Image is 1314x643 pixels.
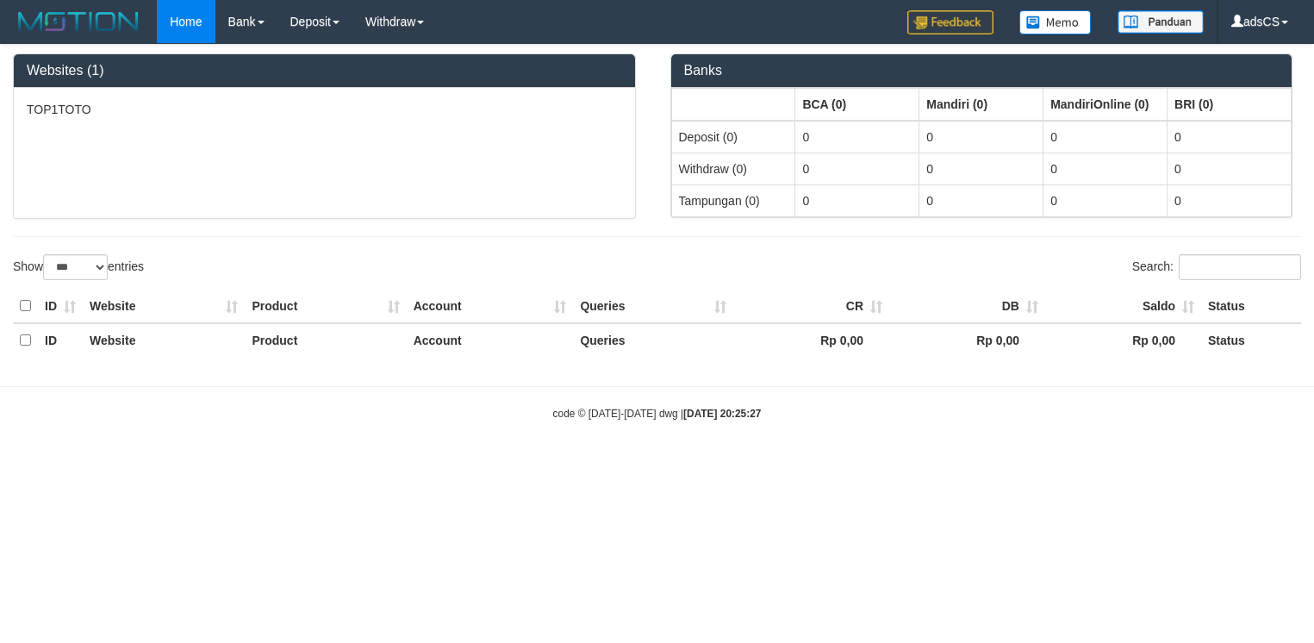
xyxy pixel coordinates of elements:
p: TOP1TOTO [27,101,622,118]
input: Search: [1179,254,1301,280]
h3: Websites (1) [27,63,622,78]
th: Rp 0,00 [889,323,1045,357]
th: Status [1201,323,1301,357]
td: 0 [919,121,1043,153]
small: code © [DATE]-[DATE] dwg | [553,408,762,420]
td: Withdraw (0) [671,153,795,184]
label: Search: [1132,254,1301,280]
td: 0 [795,121,919,153]
th: CR [733,290,889,323]
img: Button%20Memo.svg [1019,10,1092,34]
td: Tampungan (0) [671,184,795,216]
td: 0 [1043,153,1168,184]
td: 0 [1043,121,1168,153]
th: Queries [573,290,733,323]
th: Saldo [1045,290,1201,323]
td: 0 [1168,153,1292,184]
select: Showentries [43,254,108,280]
td: Deposit (0) [671,121,795,153]
td: 0 [1168,184,1292,216]
td: 0 [795,153,919,184]
td: 0 [1168,121,1292,153]
img: panduan.png [1118,10,1204,34]
th: Status [1201,290,1301,323]
th: Queries [573,323,733,357]
th: Product [245,323,406,357]
strong: [DATE] 20:25:27 [683,408,761,420]
th: Website [83,323,245,357]
th: Rp 0,00 [733,323,889,357]
th: Group: activate to sort column ascending [671,88,795,121]
h3: Banks [684,63,1280,78]
label: Show entries [13,254,144,280]
th: Group: activate to sort column ascending [1043,88,1168,121]
th: Group: activate to sort column ascending [795,88,919,121]
th: ID [38,290,83,323]
img: Feedback.jpg [907,10,993,34]
th: Rp 0,00 [1045,323,1201,357]
th: Account [407,290,574,323]
th: Product [245,290,406,323]
th: DB [889,290,1045,323]
img: MOTION_logo.png [13,9,144,34]
td: 0 [795,184,919,216]
td: 0 [919,184,1043,216]
th: Account [407,323,574,357]
th: Group: activate to sort column ascending [919,88,1043,121]
th: Group: activate to sort column ascending [1168,88,1292,121]
th: ID [38,323,83,357]
td: 0 [1043,184,1168,216]
td: 0 [919,153,1043,184]
th: Website [83,290,245,323]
